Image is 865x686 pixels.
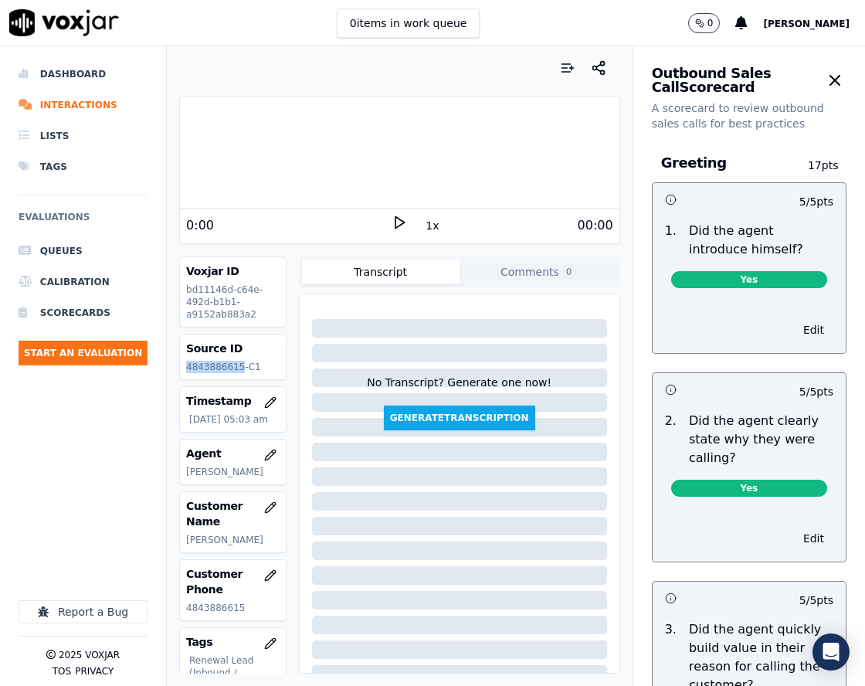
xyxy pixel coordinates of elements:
p: 4843886615-C1 [186,361,280,373]
button: Start an Evaluation [19,341,148,365]
h3: Timestamp [186,393,280,409]
a: Dashboard [19,59,148,90]
a: Scorecards [19,297,148,328]
button: TOS [53,665,71,678]
span: Yes [671,480,827,497]
p: 5 / 5 pts [799,593,833,608]
button: Transcript [302,260,460,284]
button: 1x [422,215,442,236]
a: Tags [19,151,148,182]
img: voxjar logo [9,9,119,36]
button: 0items in work queue [337,8,480,38]
button: Edit [794,319,833,341]
a: Interactions [19,90,148,121]
h3: Source ID [186,341,280,356]
button: 0 [688,13,721,33]
div: No Transcript? Generate one now! [367,375,551,406]
p: 2 . [659,412,683,467]
a: Queues [19,236,148,267]
span: [PERSON_NAME] [763,19,850,29]
p: 4843886615 [186,602,280,614]
div: 0:00 [186,216,214,235]
p: [PERSON_NAME] [186,534,280,546]
button: GenerateTranscription [384,406,535,430]
button: Comments [460,260,617,284]
p: 5 / 5 pts [799,384,833,399]
p: 0 [707,17,714,29]
h3: Greeting [661,153,808,173]
button: [PERSON_NAME] [763,14,865,32]
h3: Voxjar ID [186,263,280,279]
button: Edit [794,528,833,549]
h3: Customer Phone [186,566,280,597]
div: Open Intercom Messenger [812,633,850,671]
button: Report a Bug [19,600,148,623]
span: 0 [562,265,576,279]
button: Privacy [75,665,114,678]
h3: Customer Name [186,498,280,529]
p: 17 pts [808,158,837,173]
h3: Outbound Sales Call Scorecard [652,66,823,94]
a: Calibration [19,267,148,297]
p: [DATE] 05:03 am [189,413,280,426]
p: Did the agent clearly state why they were calling? [689,412,833,467]
h6: Evaluations [19,208,148,236]
span: Yes [671,271,827,288]
p: A scorecard to review outbound sales calls for best practices [652,100,846,131]
h3: Agent [186,446,280,461]
a: Lists [19,121,148,151]
p: Did the agent introduce himself? [689,222,833,259]
div: 00:00 [578,216,613,235]
p: [PERSON_NAME] [186,466,280,478]
p: 5 / 5 pts [799,194,833,209]
p: 2025 Voxjar [59,649,120,661]
p: 1 . [659,222,683,259]
h3: Tags [186,634,280,650]
button: 0 [688,13,736,33]
p: bd11146d-c64e-492d-b1b1-a9152ab883a2 [186,284,280,321]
